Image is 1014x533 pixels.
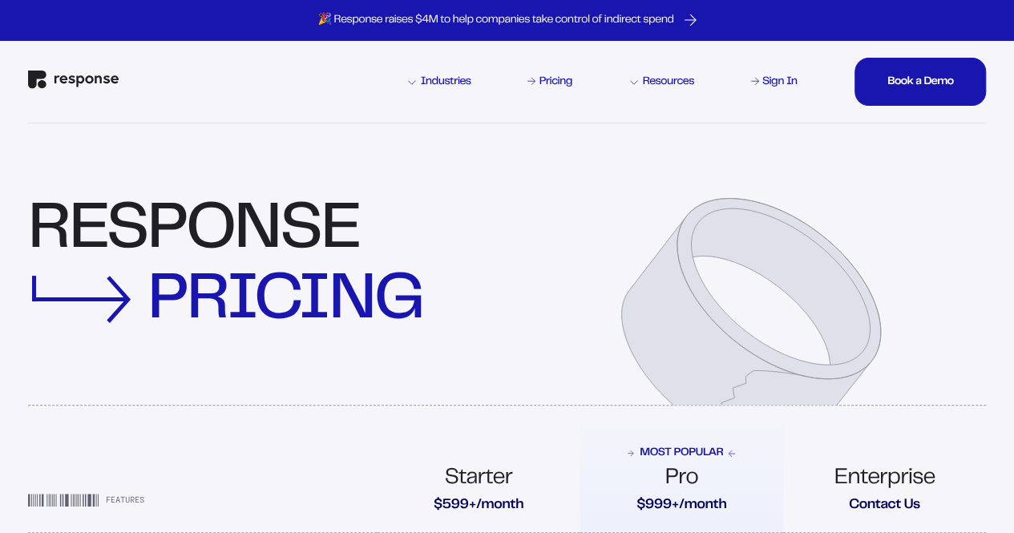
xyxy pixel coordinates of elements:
[408,76,471,87] div: Industries
[28,494,377,514] div: Features
[147,273,422,332] div: pricing
[762,76,798,87] div: Sign In
[628,446,735,460] span: Most Popular
[28,71,118,89] img: Response Logo
[445,467,513,490] span: Starter
[28,202,426,337] div: response
[834,467,935,490] span: Enterprise
[630,76,694,87] div: Resources
[665,467,697,490] span: Pro
[849,497,920,514] span: Contact Us
[539,76,572,87] div: Pricing
[434,497,523,514] span: $599+/month
[317,13,673,27] p: 🎉 Response raises $4M to help companies take control of indirect spend
[28,71,118,93] a: Response Home
[636,497,726,514] span: $999+/month
[526,73,575,90] a: Pricing
[749,73,800,90] a: Sign In
[854,58,985,106] button: Book a DemoBook a DemoBook a Demo
[887,76,953,87] div: Book a Demo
